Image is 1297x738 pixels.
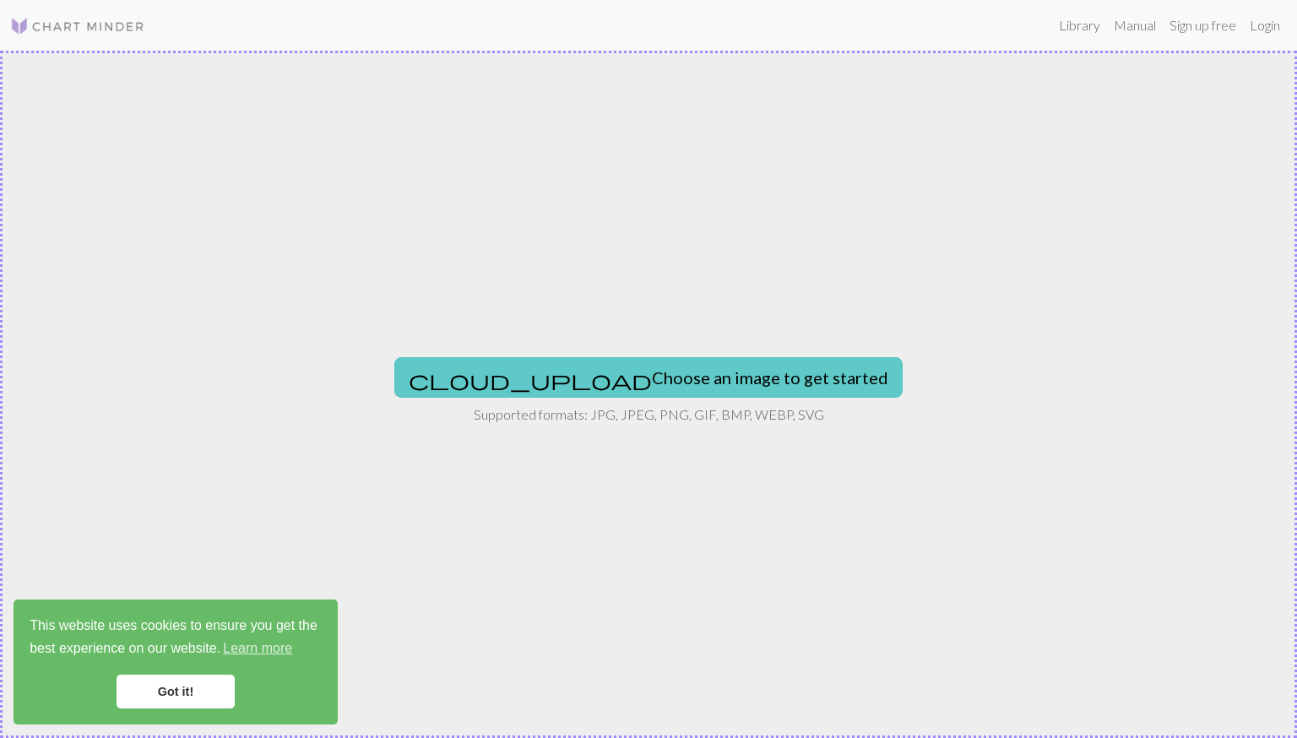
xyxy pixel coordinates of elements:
[14,600,338,724] div: cookieconsent
[1107,8,1163,42] a: Manual
[1163,8,1243,42] a: Sign up free
[30,616,322,661] span: This website uses cookies to ensure you get the best experience on our website.
[10,16,145,36] img: Logo
[1052,8,1107,42] a: Library
[1243,8,1287,42] a: Login
[409,368,652,392] span: cloud_upload
[117,675,235,708] a: dismiss cookie message
[474,404,824,425] p: Supported formats: JPG, JPEG, PNG, GIF, BMP, WEBP, SVG
[394,357,903,398] button: Choose an image to get started
[220,636,295,661] a: learn more about cookies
